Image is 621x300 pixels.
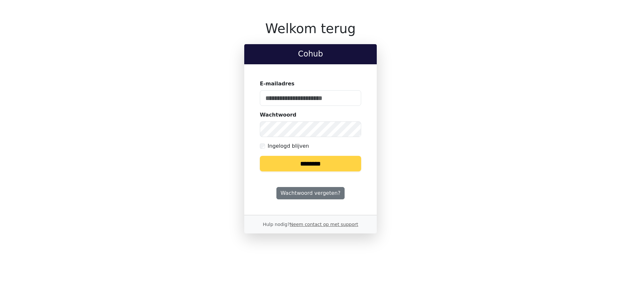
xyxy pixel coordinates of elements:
label: Wachtwoord [260,111,297,119]
label: E-mailadres [260,80,295,88]
h2: Cohub [249,49,372,59]
label: Ingelogd blijven [268,142,309,150]
h1: Welkom terug [244,21,377,36]
small: Hulp nodig? [263,222,358,227]
a: Neem contact op met support [290,222,358,227]
a: Wachtwoord vergeten? [276,187,345,199]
